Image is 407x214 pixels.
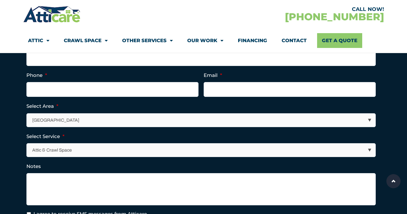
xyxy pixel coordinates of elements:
[26,103,58,109] label: Select Area
[204,72,222,79] label: Email
[28,33,379,48] nav: Menu
[26,163,41,170] label: Notes
[187,33,223,48] a: Our Work
[204,7,384,12] div: CALL NOW!
[282,33,307,48] a: Contact
[26,72,47,79] label: Phone
[317,33,362,48] a: Get A Quote
[122,33,173,48] a: Other Services
[28,33,49,48] a: Attic
[64,33,108,48] a: Crawl Space
[26,133,64,140] label: Select Service
[238,33,267,48] a: Financing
